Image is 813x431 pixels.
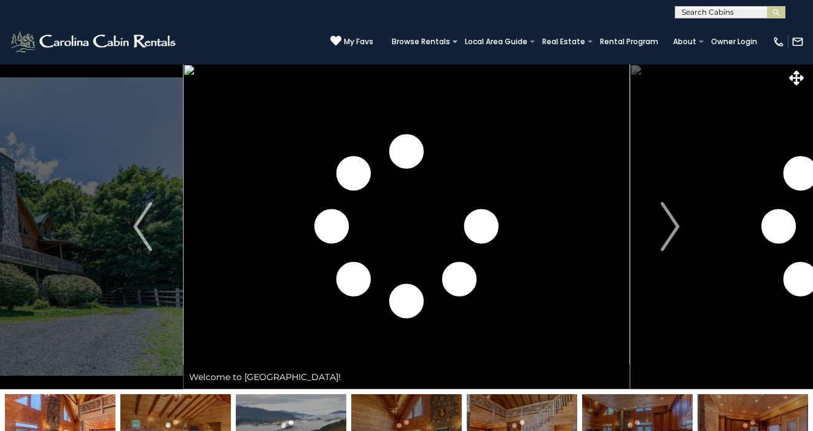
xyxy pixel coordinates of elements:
div: Welcome to [GEOGRAPHIC_DATA]! [183,365,630,389]
button: Next [630,64,710,389]
a: Local Area Guide [459,33,534,50]
img: phone-regular-white.png [772,36,785,48]
a: Real Estate [536,33,591,50]
img: mail-regular-white.png [792,36,804,48]
a: Owner Login [705,33,763,50]
img: White-1-2.png [9,29,179,54]
img: arrow [661,202,679,251]
button: Previous [103,64,183,389]
a: Rental Program [594,33,664,50]
a: Browse Rentals [386,33,456,50]
span: My Favs [344,36,373,47]
a: My Favs [330,35,373,48]
a: About [667,33,702,50]
img: arrow [133,202,152,251]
